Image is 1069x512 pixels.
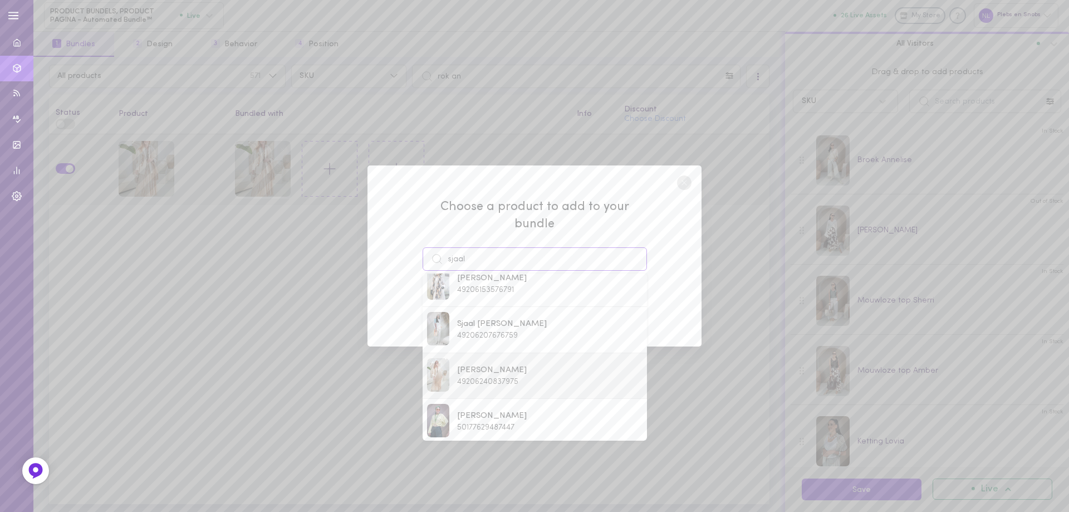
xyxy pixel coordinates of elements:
span: [PERSON_NAME] [457,272,527,285]
span: Sjaal [PERSON_NAME] [457,318,547,330]
span: 49206153576791 [457,286,514,294]
span: 49206240837975 [457,378,518,386]
span: [PERSON_NAME] [457,364,527,377]
img: Feedback Button [27,462,44,479]
span: Choose a product to add to your bundle [423,199,647,233]
input: Search products [423,247,647,271]
span: [PERSON_NAME] [457,410,527,422]
span: 49206207676759 [457,331,518,340]
span: 50177629487447 [457,423,514,432]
